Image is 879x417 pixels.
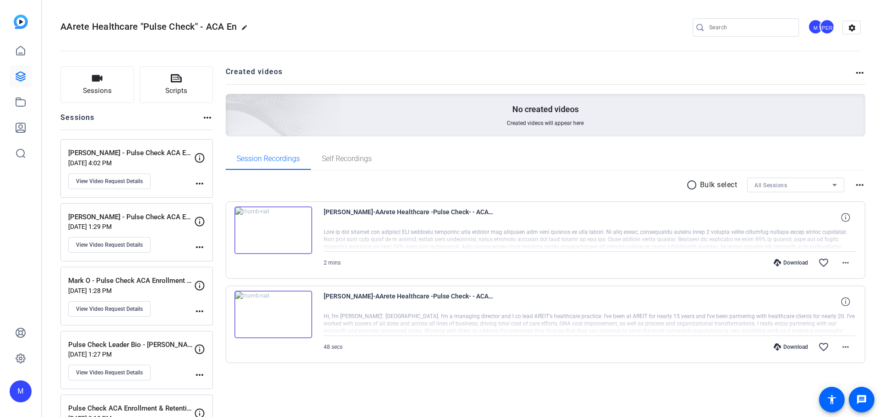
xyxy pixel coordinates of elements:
p: [DATE] 4:02 PM [68,159,194,167]
h2: Sessions [60,112,95,130]
span: View Video Request Details [76,369,143,376]
button: View Video Request Details [68,237,151,253]
p: Mark O - Pulse Check ACA Enrollment & Retention [68,276,194,286]
p: No created videos [512,104,579,115]
p: [DATE] 1:29 PM [68,223,194,230]
span: [PERSON_NAME]-AArete Healthcare -Pulse Check- - ACA En-Pulse Check ACA Enrollment - Retention - [... [324,206,493,228]
img: thumb-nail [234,206,312,254]
mat-icon: more_horiz [840,257,851,268]
button: View Video Request Details [68,365,151,380]
span: 2 mins [324,260,341,266]
div: Download [769,343,813,351]
span: Created videos will appear here [507,119,584,127]
mat-icon: more_horiz [194,369,205,380]
p: Pulse Check ACA Enrollment & Retention - [PERSON_NAME] [68,403,194,414]
mat-icon: favorite_border [818,257,829,268]
span: [PERSON_NAME]-AArete Healthcare -Pulse Check- - ACA En-Pulse Check Leader Bio - Mark O-1756400180... [324,291,493,313]
div: M [10,380,32,402]
span: View Video Request Details [76,305,143,313]
button: Sessions [60,66,134,103]
mat-icon: more_horiz [194,178,205,189]
span: Self Recordings [322,155,372,162]
img: Creted videos background [123,3,342,202]
mat-icon: radio_button_unchecked [686,179,700,190]
mat-icon: edit [241,24,252,35]
mat-icon: more_horiz [194,242,205,253]
mat-icon: accessibility [826,394,837,405]
button: Scripts [140,66,213,103]
p: Pulse Check Leader Bio - [PERSON_NAME] [68,340,194,350]
span: 48 secs [324,344,342,350]
span: Scripts [165,86,187,96]
ngx-avatar: Jonathan Andrews [819,19,836,35]
span: View Video Request Details [76,178,143,185]
img: thumb-nail [234,291,312,338]
p: [PERSON_NAME] - Pulse Check ACA Enrollment & Retention [68,148,194,158]
input: Search [709,22,792,33]
img: blue-gradient.svg [14,15,28,29]
mat-icon: more_horiz [840,341,851,352]
p: [PERSON_NAME] - Pulse Check ACA Enrollment & Retention [68,212,194,222]
mat-icon: more_horiz [854,67,865,78]
mat-icon: more_horiz [194,306,205,317]
mat-icon: more_horiz [202,112,213,123]
div: [PERSON_NAME] [819,19,835,34]
h2: Created videos [226,66,855,84]
span: AArete Healthcare "Pulse Check" - ACA En [60,21,237,32]
div: M [808,19,823,34]
ngx-avatar: Marketing [808,19,824,35]
p: Bulk select [700,179,738,190]
mat-icon: settings [843,21,861,35]
mat-icon: favorite_border [818,341,829,352]
mat-icon: message [856,394,867,405]
span: All Sessions [754,182,787,189]
mat-icon: more_horiz [854,179,865,190]
button: View Video Request Details [68,173,151,189]
span: Sessions [83,86,112,96]
button: View Video Request Details [68,301,151,317]
div: Download [769,259,813,266]
span: View Video Request Details [76,241,143,249]
span: Session Recordings [237,155,300,162]
p: [DATE] 1:28 PM [68,287,194,294]
p: [DATE] 1:27 PM [68,351,194,358]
